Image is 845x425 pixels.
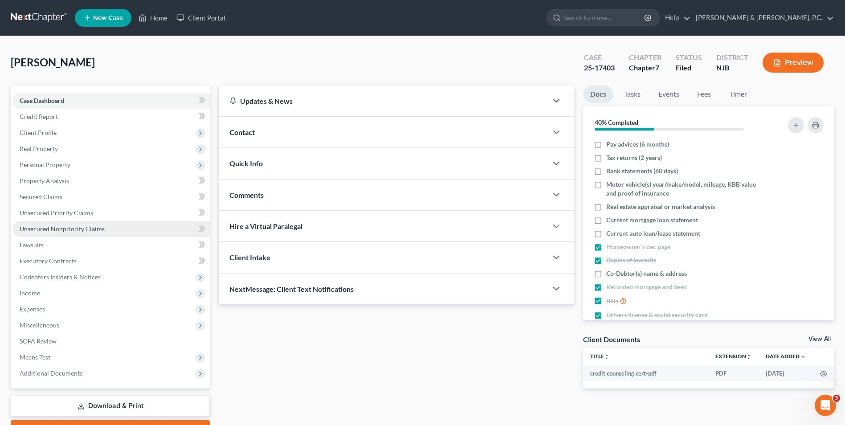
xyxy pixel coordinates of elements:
a: Secured Claims [12,189,210,205]
a: Home [134,10,172,26]
td: credit counseling cert-pdf [583,365,708,381]
a: Executory Contracts [12,253,210,269]
a: Credit Report [12,109,210,125]
a: SOFA Review [12,333,210,349]
span: Client Intake [229,253,270,262]
td: PDF [708,365,759,381]
td: [DATE] [759,365,813,381]
span: Secured Claims [20,193,62,200]
span: New Case [93,15,123,21]
div: Client Documents [583,335,640,344]
a: Lawsuits [12,237,210,253]
span: NextMessage: Client Text Notifications [229,285,354,293]
span: Client Profile [20,129,57,136]
a: Unsecured Priority Claims [12,205,210,221]
a: Titleunfold_more [590,353,609,360]
span: Miscellaneous [20,321,59,329]
div: Case [584,53,615,63]
a: Unsecured Nonpriority Claims [12,221,210,237]
span: Unsecured Nonpriority Claims [20,225,105,233]
span: Income [20,289,40,297]
span: SOFA Review [20,337,57,345]
span: Tax returns (2 years) [606,153,662,162]
i: unfold_more [746,354,751,360]
div: Chapter [629,63,661,73]
span: Case Dashboard [20,97,64,104]
a: Docs [583,86,613,103]
a: Case Dashboard [12,93,210,109]
span: Executory Contracts [20,257,77,265]
span: Personal Property [20,161,70,168]
span: Means Test [20,353,50,361]
a: Tasks [617,86,648,103]
span: Current auto loan/lease statement [606,229,700,238]
a: Client Portal [172,10,230,26]
span: [PERSON_NAME] [11,56,95,69]
span: Property Analysis [20,177,69,184]
span: Motor vehicle(s) year/make/model, mileage, KBB value and proof of insurance [606,180,764,198]
input: Search by name... [564,9,645,26]
span: Pay advices (6 months) [606,140,669,149]
span: Homeowner's dec page [606,242,670,251]
span: Contact [229,128,255,136]
a: Date Added expand_more [766,353,806,360]
span: Real estate appraisal or market analysis [606,202,715,211]
span: 7 [655,63,659,72]
span: Unsecured Priority Claims [20,209,93,217]
a: Property Analysis [12,173,210,189]
span: 3 [833,395,840,402]
div: Filed [676,63,702,73]
a: Fees [690,86,718,103]
div: Chapter [629,53,661,63]
i: unfold_more [604,354,609,360]
a: Extensionunfold_more [715,353,751,360]
i: expand_more [800,354,806,360]
div: NJB [716,63,748,73]
span: Bills [606,297,618,306]
span: Recorded mortgage and deed [606,282,687,291]
iframe: Intercom live chat [815,395,836,416]
span: Credit Report [20,113,58,120]
a: [PERSON_NAME] & [PERSON_NAME], P.C. [691,10,834,26]
span: Comments [229,191,264,199]
a: Timer [722,86,754,103]
span: Quick Info [229,159,263,168]
span: Copies of lawsuits [606,256,656,265]
span: Bank statements (60 days) [606,167,678,176]
button: Preview [763,53,824,73]
span: Current mortgage loan statement [606,216,698,225]
span: Drivers license & social security card [606,311,708,319]
div: Status [676,53,702,63]
strong: 40% Completed [595,119,638,126]
a: Help [661,10,690,26]
div: 25-17403 [584,63,615,73]
div: Updates & News [229,96,537,106]
span: Expenses [20,305,45,313]
span: Additional Documents [20,369,82,377]
span: Codebtors Insiders & Notices [20,273,101,281]
span: Co-Debtor(s) name & address [606,269,687,278]
span: Lawsuits [20,241,44,249]
span: Hire a Virtual Paralegal [229,222,302,230]
a: Download & Print [11,396,210,417]
a: Events [651,86,686,103]
a: View All [808,336,831,342]
span: Real Property [20,145,58,152]
div: District [716,53,748,63]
